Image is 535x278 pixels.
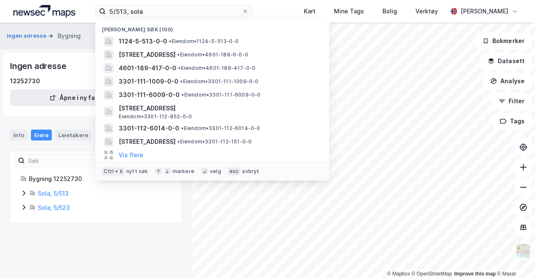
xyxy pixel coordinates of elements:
[106,5,242,18] input: Søk på adresse, matrikkel, gårdeiere, leietakere eller personer
[102,167,125,176] div: Ctrl + k
[178,65,181,71] span: •
[475,33,532,49] button: Bokmerker
[412,271,452,277] a: OpenStreetMap
[178,65,255,71] span: Eiendom • 4601-189-417-0-0
[304,6,316,16] div: Kart
[334,6,364,16] div: Mine Tags
[119,137,176,147] span: [STREET_ADDRESS]
[119,50,176,60] span: [STREET_ADDRESS]
[10,59,68,73] div: Ingen adresse
[181,125,260,132] span: Eiendom • 3301-112-6014-0-0
[10,130,28,140] div: Info
[493,238,535,278] div: Kontrollprogram for chat
[177,51,180,58] span: •
[493,238,535,278] iframe: Chat Widget
[119,63,176,73] span: 4601-189-417-0-0
[177,51,248,58] span: Eiendom • 4601-189-6-0-0
[119,36,167,46] span: 1124-5-513-0-0
[119,113,192,120] span: Eiendom • 3301-112-852-0-0
[126,168,148,175] div: nytt søk
[119,90,180,100] span: 3301-111-6009-0-0
[169,38,239,45] span: Eiendom • 1124-5-513-0-0
[181,92,184,98] span: •
[10,76,40,86] div: 12252730
[242,168,259,175] div: avbryt
[382,6,397,16] div: Bolig
[180,78,258,85] span: Eiendom • 3301-111-1009-0-0
[493,113,532,130] button: Tags
[29,174,172,184] div: Bygning 12252730
[180,78,183,84] span: •
[55,130,92,140] div: Leietakere
[181,125,183,131] span: •
[38,204,70,211] a: Sola, 5/523
[38,190,69,197] a: Sola, 5/513
[415,6,438,16] div: Verktøy
[169,38,171,44] span: •
[492,93,532,110] button: Filter
[25,154,116,167] input: Søk
[119,103,319,113] span: [STREET_ADDRESS]
[10,89,142,106] button: Åpne i ny fane
[31,130,52,140] div: Eiere
[454,271,496,277] a: Improve this map
[58,31,81,41] div: Bygning
[95,20,329,35] div: [PERSON_NAME] søk (100)
[173,168,194,175] div: markere
[461,6,508,16] div: [PERSON_NAME]
[177,138,180,145] span: •
[210,168,221,175] div: velg
[387,271,410,277] a: Mapbox
[119,77,178,87] span: 3301-111-1009-0-0
[177,138,252,145] span: Eiendom • 3301-112-151-0-0
[483,73,532,89] button: Analyse
[181,92,260,98] span: Eiendom • 3301-111-6009-0-0
[119,150,143,160] button: Vis flere
[7,32,48,40] button: Ingen adresse
[481,53,532,69] button: Datasett
[228,167,241,176] div: esc
[13,5,75,18] img: logo.a4113a55bc3d86da70a041830d287a7e.svg
[119,123,179,133] span: 3301-112-6014-0-0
